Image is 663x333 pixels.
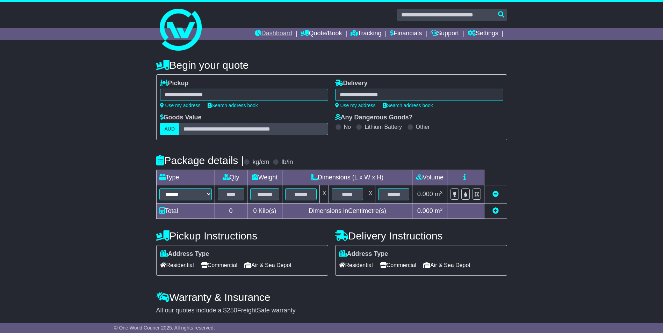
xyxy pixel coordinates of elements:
span: 0 [253,207,257,214]
label: Address Type [160,250,209,258]
label: Lithium Battery [365,124,402,130]
span: Air & Sea Depot [244,260,291,271]
td: Dimensions in Centimetre(s) [282,203,412,219]
a: Search address book [383,103,433,108]
label: Address Type [339,250,388,258]
span: Residential [160,260,194,271]
a: Tracking [351,28,381,40]
a: Remove this item [492,191,499,198]
a: Use my address [335,103,376,108]
td: Type [156,170,215,185]
label: AUD [160,123,180,135]
a: Search address book [208,103,258,108]
span: 0.000 [417,207,433,214]
label: Pickup [160,80,189,87]
span: m [435,191,443,198]
label: Any Dangerous Goods? [335,114,413,121]
span: Air & Sea Depot [423,260,470,271]
label: lb/in [281,158,293,166]
a: Quote/Book [301,28,342,40]
h4: Pickup Instructions [156,230,328,242]
h4: Warranty & Insurance [156,291,507,303]
sup: 3 [440,207,443,212]
a: Dashboard [255,28,292,40]
h4: Delivery Instructions [335,230,507,242]
td: Kilo(s) [247,203,282,219]
a: Support [431,28,459,40]
td: Qty [215,170,247,185]
span: m [435,207,443,214]
td: Volume [412,170,447,185]
td: Dimensions (L x W x H) [282,170,412,185]
h4: Begin your quote [156,59,507,71]
td: x [320,185,329,203]
a: Financials [390,28,422,40]
label: Other [416,124,430,130]
label: Goods Value [160,114,202,121]
span: © One World Courier 2025. All rights reserved. [114,325,215,331]
div: All our quotes include a $ FreightSafe warranty. [156,307,507,314]
span: Commercial [380,260,416,271]
h4: Package details | [156,155,244,166]
span: 0.000 [417,191,433,198]
a: Use my address [160,103,201,108]
span: Residential [339,260,373,271]
label: Delivery [335,80,368,87]
span: 250 [227,307,237,314]
a: Add new item [492,207,499,214]
sup: 3 [440,190,443,195]
td: x [366,185,375,203]
td: 0 [215,203,247,219]
a: Settings [468,28,498,40]
td: Total [156,203,215,219]
label: kg/cm [252,158,269,166]
label: No [344,124,351,130]
td: Weight [247,170,282,185]
span: Commercial [201,260,237,271]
